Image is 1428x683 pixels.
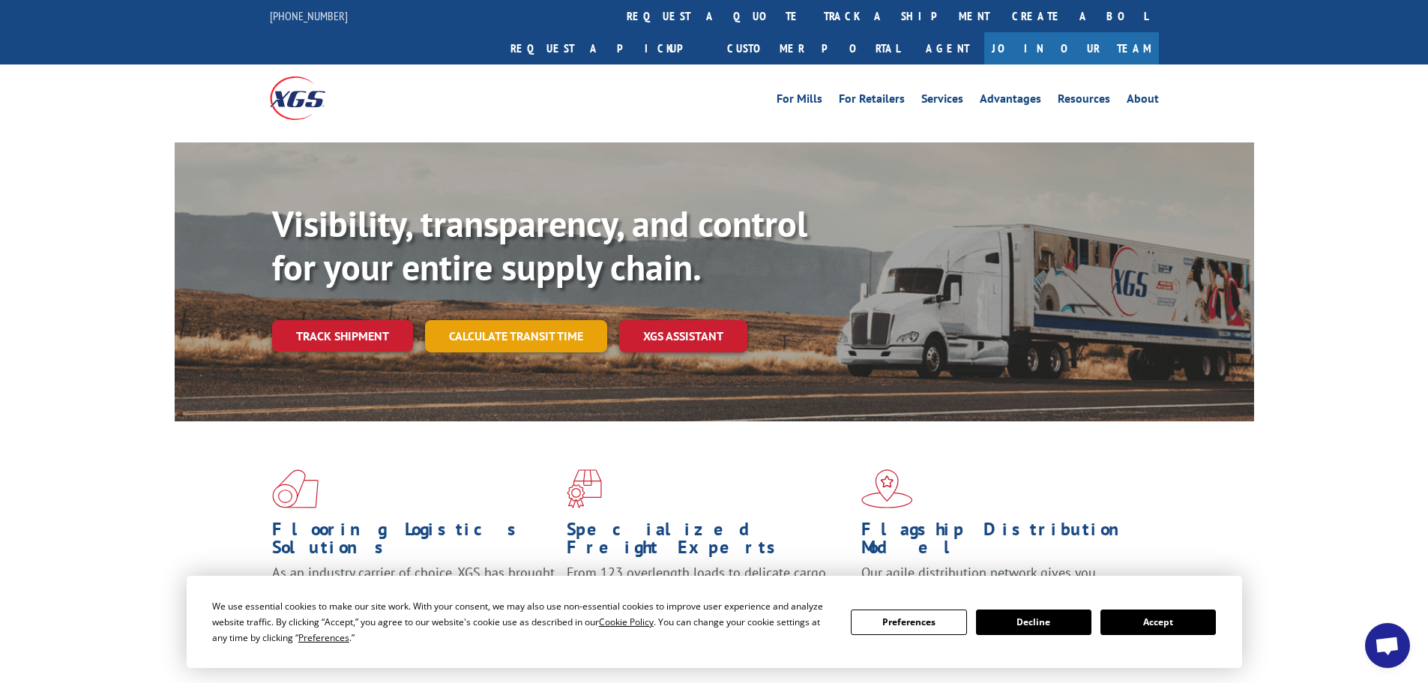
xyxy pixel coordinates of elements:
a: [PHONE_NUMBER] [270,8,348,23]
span: Preferences [298,631,349,644]
div: Cookie Consent Prompt [187,576,1242,668]
button: Accept [1100,610,1216,635]
span: Cookie Policy [599,616,654,628]
b: Visibility, transparency, and control for your entire supply chain. [272,200,807,290]
h1: Specialized Freight Experts [567,520,850,564]
a: About [1127,93,1159,109]
span: As an industry carrier of choice, XGS has brought innovation and dedication to flooring logistics... [272,564,555,617]
img: xgs-icon-focused-on-flooring-red [567,469,602,508]
span: Our agile distribution network gives you nationwide inventory management on demand. [861,564,1137,599]
a: Resources [1058,93,1110,109]
a: Request a pickup [499,32,716,64]
a: Calculate transit time [425,320,607,352]
a: Services [921,93,963,109]
a: Open chat [1365,623,1410,668]
a: Track shipment [272,320,413,352]
a: For Mills [777,93,822,109]
a: Agent [911,32,984,64]
button: Preferences [851,610,966,635]
a: XGS ASSISTANT [619,320,747,352]
button: Decline [976,610,1091,635]
img: xgs-icon-total-supply-chain-intelligence-red [272,469,319,508]
img: xgs-icon-flagship-distribution-model-red [861,469,913,508]
p: From 123 overlength loads to delicate cargo, our experienced staff knows the best way to move you... [567,564,850,631]
a: Advantages [980,93,1041,109]
a: Join Our Team [984,32,1159,64]
a: For Retailers [839,93,905,109]
div: We use essential cookies to make our site work. With your consent, we may also use non-essential ... [212,598,833,646]
h1: Flagship Distribution Model [861,520,1145,564]
a: Customer Portal [716,32,911,64]
h1: Flooring Logistics Solutions [272,520,555,564]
